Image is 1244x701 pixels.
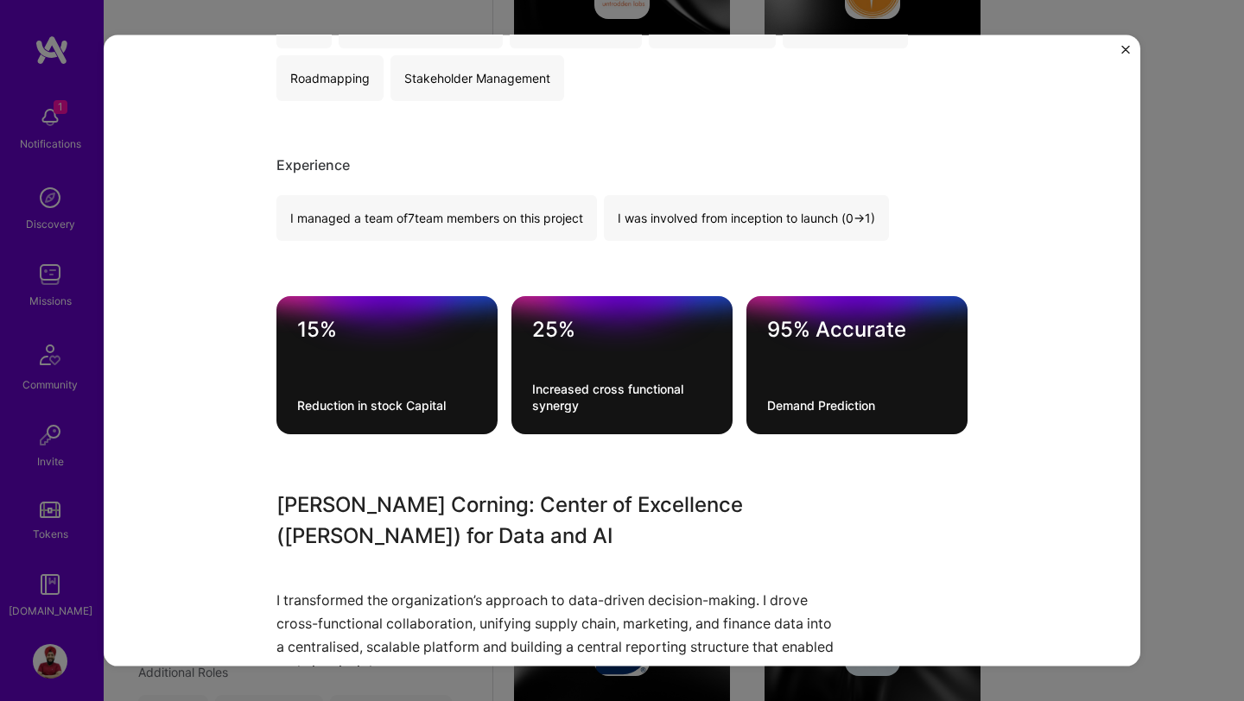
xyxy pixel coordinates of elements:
[276,489,838,551] h3: [PERSON_NAME] Corning: Center of Excellence ([PERSON_NAME]) for Data and AI
[767,396,947,413] div: Demand Prediction
[276,2,332,47] div: Agile
[1121,46,1130,64] button: Close
[783,2,908,47] div: Product Strategy
[276,155,968,174] div: Experience
[297,396,477,413] div: Reduction in stock Capital
[390,54,564,100] div: Stakeholder Management
[297,316,477,342] div: 15%
[339,2,503,47] div: Artificial Intelligence (AI)
[604,194,889,240] div: I was involved from inception to launch (0 -> 1)
[276,54,384,100] div: Roadmapping
[276,565,838,682] p: I transformed the organization’s approach to data-driven decision-making. I drove cross-functiona...
[510,2,642,47] div: Data Management
[649,2,776,47] div: Product Analytics
[276,194,597,240] div: I managed a team of 7 team members on this project
[532,380,712,413] div: Increased cross functional synergy
[767,316,947,342] div: 95% Accurate
[532,316,712,342] div: 25%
